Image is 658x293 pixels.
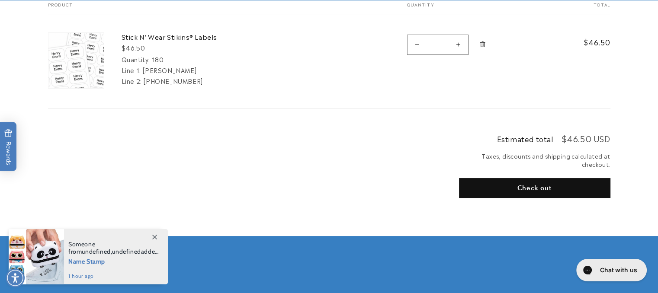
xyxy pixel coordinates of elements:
dd: [PERSON_NAME] [142,66,196,74]
h2: Estimated total [497,135,553,142]
img: cart [48,33,104,88]
th: Quantity [385,2,544,15]
dt: Line 1: [122,66,141,74]
iframe: Gorgias live chat messenger [572,256,649,284]
h2: LABEL LAND [425,269,610,279]
dt: Quantity: [122,55,150,64]
a: cart [48,15,104,91]
small: Taxes, discounts and shipping calculated at checkout. [459,152,610,169]
span: Name Stamp [68,255,159,266]
input: Quantity for Stick N&#39; Wear Stikins® Labels [427,35,449,55]
div: $46.50 [122,43,251,52]
a: Stick N' Wear Stikins® Labels [122,32,251,41]
dt: Line 2: [122,76,142,85]
span: $46.50 [562,37,610,47]
th: Total [544,2,610,15]
span: undefined [82,248,110,255]
th: Product [48,2,385,15]
button: Check out [459,178,610,198]
span: Rewards [4,129,13,165]
p: $46.50 USD [562,134,610,142]
div: Accessibility Menu [6,268,25,287]
span: undefined [112,248,141,255]
dd: [PHONE_NUMBER] [143,76,202,85]
dd: 180 [152,55,164,64]
span: Someone from , added this product to their cart. [68,241,159,255]
a: Remove Stick N&#39; Wear Stikins® Labels - 180 [475,32,490,57]
span: 1 hour ago [68,272,159,280]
